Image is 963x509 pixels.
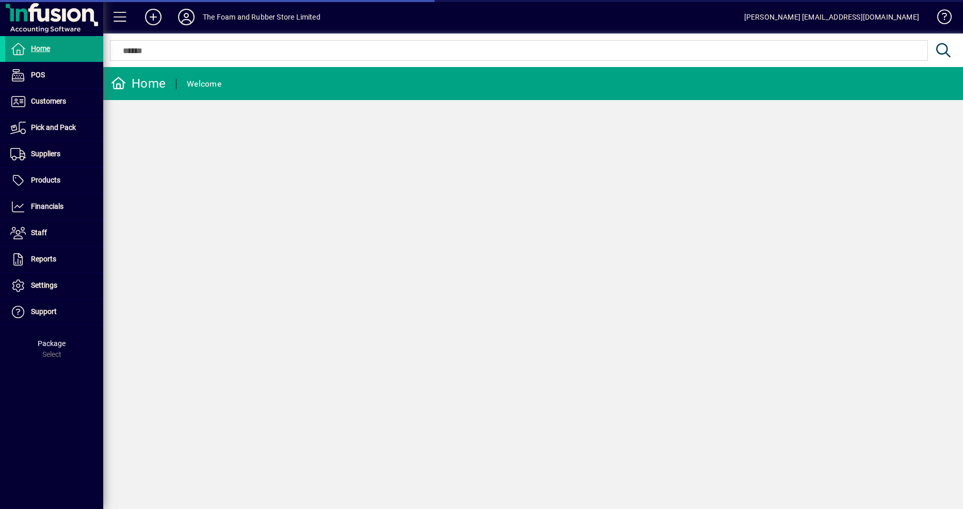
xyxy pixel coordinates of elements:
[5,168,103,193] a: Products
[929,2,950,36] a: Knowledge Base
[203,9,320,25] div: The Foam and Rubber Store Limited
[744,9,919,25] div: [PERSON_NAME] [EMAIL_ADDRESS][DOMAIN_NAME]
[5,194,103,220] a: Financials
[38,339,66,348] span: Package
[5,89,103,114] a: Customers
[31,176,60,184] span: Products
[31,44,50,53] span: Home
[31,71,45,79] span: POS
[31,150,60,158] span: Suppliers
[5,273,103,299] a: Settings
[31,97,66,105] span: Customers
[31,307,57,316] span: Support
[31,123,76,132] span: Pick and Pack
[137,8,170,26] button: Add
[187,76,221,92] div: Welcome
[31,281,57,289] span: Settings
[111,75,166,92] div: Home
[5,62,103,88] a: POS
[31,255,56,263] span: Reports
[5,115,103,141] a: Pick and Pack
[170,8,203,26] button: Profile
[5,247,103,272] a: Reports
[31,202,63,210] span: Financials
[5,299,103,325] a: Support
[5,141,103,167] a: Suppliers
[5,220,103,246] a: Staff
[31,228,47,237] span: Staff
